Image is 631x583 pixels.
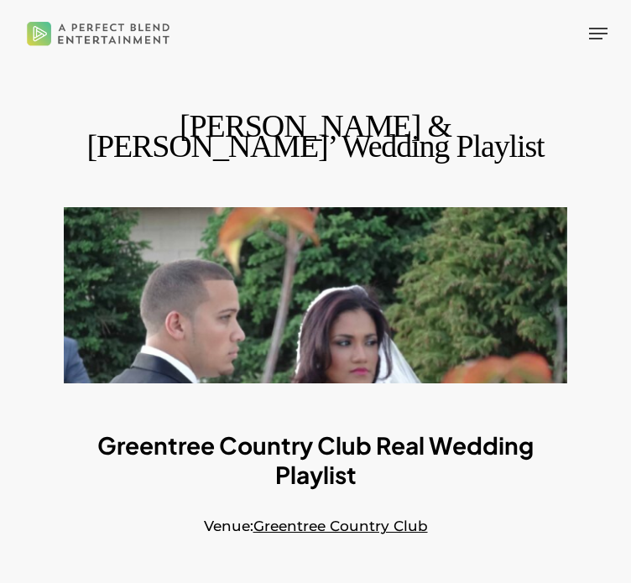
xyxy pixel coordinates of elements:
[97,430,534,489] strong: Greentree Country Club Real Wedding Playlist
[589,25,608,42] a: Navigation Menu
[23,10,174,56] img: A Perfect Blend Entertainment
[64,513,567,560] p: Venue:
[64,117,567,157] h1: [PERSON_NAME] & [PERSON_NAME]’ Wedding Playlist
[253,518,428,534] a: Greentree Country Club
